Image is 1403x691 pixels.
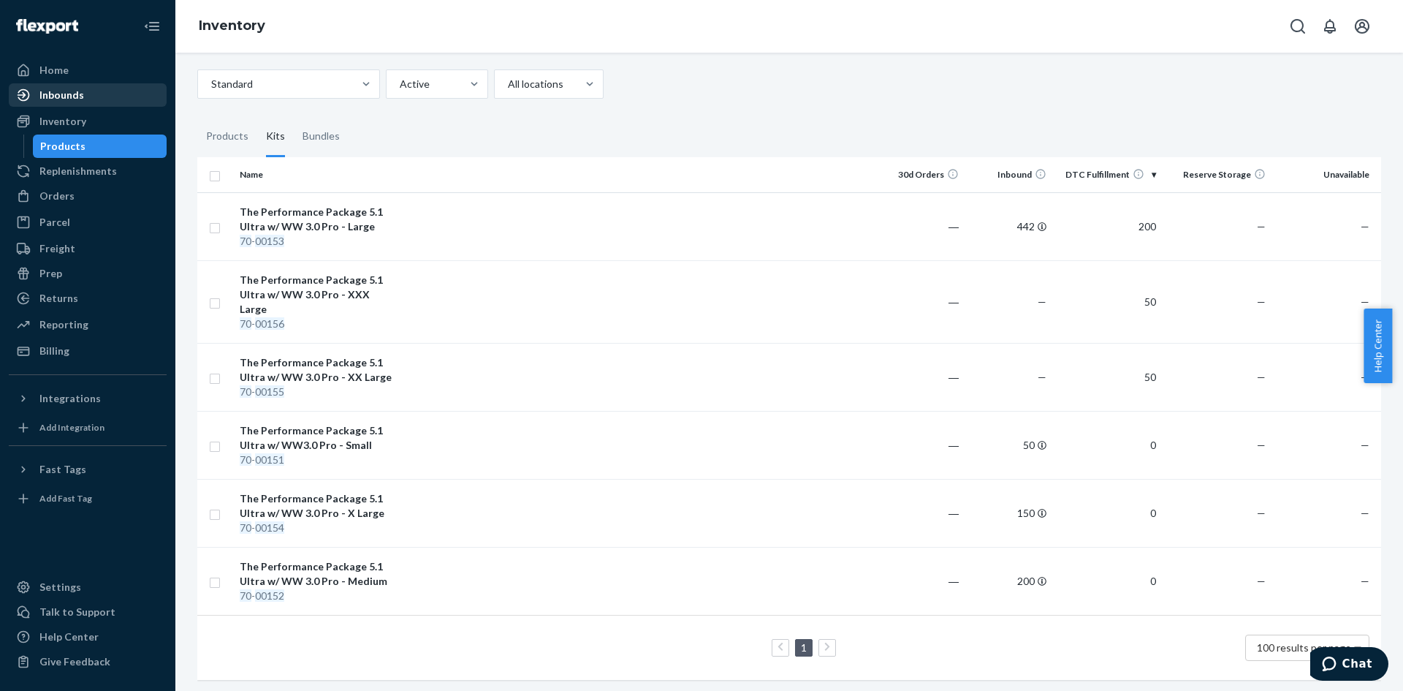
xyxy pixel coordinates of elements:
[1271,157,1381,192] th: Unavailable
[9,313,167,336] a: Reporting
[255,385,284,398] em: 00155
[240,521,251,534] em: 70
[1347,12,1377,41] button: Open account menu
[266,116,285,157] div: Kits
[1257,641,1351,654] span: 100 results per page
[1315,12,1345,41] button: Open notifications
[255,453,284,466] em: 00151
[877,157,965,192] th: 30d Orders
[965,479,1052,547] td: 150
[303,116,340,157] div: Bundles
[877,547,965,615] td: ―
[9,237,167,260] a: Freight
[9,575,167,599] a: Settings
[9,339,167,363] a: Billing
[39,215,70,230] div: Parcel
[9,58,167,82] a: Home
[255,589,284,602] em: 00152
[506,77,508,91] input: All locations
[1257,295,1266,308] span: —
[1052,343,1162,411] td: 50
[16,19,78,34] img: Flexport logo
[33,135,167,158] a: Products
[877,411,965,479] td: ―
[240,235,251,247] em: 70
[39,630,99,644] div: Help Center
[1052,547,1162,615] td: 0
[1361,575,1369,587] span: —
[240,317,251,330] em: 70
[1052,479,1162,547] td: 0
[137,12,167,41] button: Close Navigation
[9,110,167,133] a: Inventory
[1038,371,1046,383] span: —
[39,88,84,102] div: Inbounds
[1310,647,1388,684] iframe: Opens a widget where you can chat to one of our agents
[1052,192,1162,260] td: 200
[240,423,392,453] div: The Performance Package 5.1 Ultra w/ WW3.0 Pro - Small
[240,355,392,385] div: The Performance Package 5.1 Ultra w/ WW 3.0 Pro - XX Large
[1361,507,1369,519] span: —
[1052,157,1162,192] th: DTC Fulfillment
[1052,411,1162,479] td: 0
[240,385,251,398] em: 70
[39,391,101,406] div: Integrations
[234,157,398,192] th: Name
[9,458,167,481] button: Fast Tags
[9,600,167,624] button: Talk to Support
[39,291,78,306] div: Returns
[965,192,1052,260] td: 442
[877,260,965,343] td: ―
[39,189,75,203] div: Orders
[39,266,62,281] div: Prep
[210,77,211,91] input: Standard
[798,641,810,654] a: Page 1 is your current page
[877,479,965,547] td: ―
[255,235,284,247] em: 00153
[206,116,248,157] div: Products
[9,625,167,649] a: Help Center
[9,262,167,285] a: Prep
[1361,295,1369,308] span: —
[187,5,277,48] ol: breadcrumbs
[1052,260,1162,343] td: 50
[39,580,81,594] div: Settings
[40,139,85,154] div: Products
[240,205,392,234] div: The Performance Package 5.1 Ultra w/ WW 3.0 Pro - Large
[240,589,392,603] div: -
[9,416,167,439] a: Add Integration
[255,317,284,330] em: 00156
[39,654,110,669] div: Give Feedback
[1038,295,1046,308] span: —
[1364,309,1392,383] button: Help Center
[398,77,400,91] input: Active
[240,559,392,589] div: The Performance Package 5.1 Ultra w/ WW 3.0 Pro - Medium
[39,462,86,477] div: Fast Tags
[877,192,965,260] td: ―
[1257,439,1266,451] span: —
[1257,220,1266,233] span: —
[39,605,115,619] div: Talk to Support
[39,164,117,178] div: Replenishments
[240,453,392,467] div: -
[9,487,167,510] a: Add Fast Tag
[1361,371,1369,383] span: —
[39,114,86,129] div: Inventory
[240,317,392,331] div: -
[39,241,75,256] div: Freight
[240,453,251,466] em: 70
[965,157,1052,192] th: Inbound
[39,317,88,332] div: Reporting
[39,344,69,358] div: Billing
[39,492,92,505] div: Add Fast Tag
[965,411,1052,479] td: 50
[39,63,69,78] div: Home
[9,650,167,673] button: Give Feedback
[240,589,251,602] em: 70
[1361,439,1369,451] span: —
[1257,371,1266,383] span: —
[1162,157,1271,192] th: Reserve Storage
[9,211,167,234] a: Parcel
